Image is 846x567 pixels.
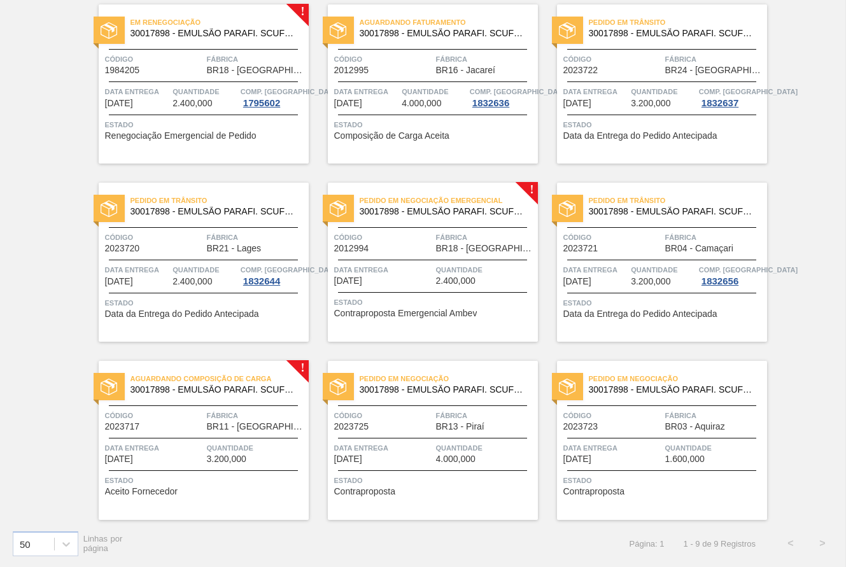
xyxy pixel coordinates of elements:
[470,85,535,108] a: Comp. [GEOGRAPHIC_DATA]1832636
[105,277,133,286] span: 15/09/2025
[207,66,306,75] span: BR18 - Pernambuco
[360,16,538,29] span: Aguardando Faturamento
[241,276,283,286] div: 1832644
[334,422,369,431] span: 2023725
[105,309,259,319] span: Data da Entrega do Pedido Antecipada
[563,474,764,487] span: Status
[436,276,476,286] span: 2.400,000
[334,276,362,286] span: 19/09/2025
[699,85,798,98] span: Comp. Carga
[105,244,140,253] span: 2023720
[631,277,670,286] span: 3.200,000
[334,474,535,487] span: Status
[241,85,339,98] span: Comp. Carga
[631,99,670,108] span: 3.200,000
[589,372,767,385] span: Pedido em Negociação
[105,297,306,309] span: Status
[699,263,798,276] span: Comp. Carga
[130,372,309,385] span: Aguardando Composição de Carga
[207,442,306,454] span: Quantidade
[105,442,204,454] span: Data entrega
[207,422,306,431] span: BR11 - São Luís
[105,85,170,98] span: Data entrega
[241,85,306,108] a: Comp. [GEOGRAPHIC_DATA]1795602
[334,99,362,108] span: 11/09/2025
[105,409,204,422] span: Código
[807,528,838,559] button: >
[207,231,306,244] span: Fábrica
[330,200,346,217] img: estado
[665,422,725,431] span: BR03 - Aquiraz
[589,194,767,207] span: Pedido em Trânsito
[130,194,309,207] span: Pedido em Trânsito
[699,85,764,108] a: Comp. [GEOGRAPHIC_DATA]1832637
[105,263,170,276] span: Data entrega
[665,244,733,253] span: BR04 - Camaçari
[402,85,467,98] span: Quantidade
[105,66,140,75] span: 1984205
[665,53,764,66] span: Fábrica
[665,454,705,464] span: 1.600,000
[334,66,369,75] span: 2012995
[699,276,741,286] div: 1832656
[402,99,441,108] span: 4.000,000
[334,244,369,253] span: 2012994
[665,66,764,75] span: BR24 - Ponta Grossa
[563,487,625,496] span: Contraproposta
[130,16,309,29] span: Em renegociação
[563,442,662,454] span: Data entrega
[559,200,575,217] img: estado
[665,231,764,244] span: Fábrica
[105,131,257,141] span: Renegociação Emergencial de Pedido
[241,263,306,286] a: Comp. [GEOGRAPHIC_DATA]1832644
[563,422,598,431] span: 2023723
[436,244,535,253] span: BR18 - Pernambuco
[130,385,299,395] span: 30017898 - EMULSAO PARAFI. SCUFEX CONCEN. ECOLAB
[436,66,495,75] span: BR16 - Jacareí
[101,200,117,217] img: estado
[309,183,538,342] a: !estadoPedido em Negociação Emergencial30017898 - EMULSÃO PARAFI. SCUFEX CONCEN. ECOLABCódigo2012...
[207,409,306,422] span: Fábrica
[436,409,535,422] span: Fábrica
[173,277,212,286] span: 2.400,000
[105,454,133,464] span: 20/09/2025
[589,29,757,38] span: 30017898 - EMULSAO PARAFI. SCUFEX CONCEN. ECOLAB
[207,454,246,464] span: 3.200,000
[105,487,178,496] span: Aceito Fornecedor
[105,53,204,66] span: Código
[173,85,237,98] span: Quantidade
[101,379,117,395] img: estado
[360,372,538,385] span: Pedido em Negociação
[334,409,433,422] span: Código
[470,98,512,108] div: 1832636
[631,263,696,276] span: Quantidade
[80,361,309,520] a: !estadoAguardando Composição de Carga30017898 - EMULSÃO PARAFI. SCUFEX CONCEN. ECOLABCódigo202371...
[241,98,283,108] div: 1795602
[334,118,535,131] span: Status
[630,539,665,549] span: Página: 1
[563,85,628,98] span: Data entrega
[563,131,717,141] span: Data da Entrega do Pedido Antecipada
[309,4,538,164] a: estadoAguardando Faturamento30017898 - EMULSÃO PARAFI. SCUFEX CONCEN. ECOLABCódigo2012995FábricaB...
[436,53,535,66] span: Fábrica
[83,534,123,553] span: Linhas por página
[538,183,767,342] a: estadoPedido em Trânsito30017898 - EMULSÃO PARAFI. SCUFEX CONCEN. ECOLABCódigo2023721FábricaBR04 ...
[631,85,696,98] span: Quantidade
[334,487,396,496] span: Contraproposta
[589,385,757,395] span: 30017898 - EMULSAO PARAFI. SCUFEX CONCEN. ECOLAB
[105,231,204,244] span: Código
[360,194,538,207] span: Pedido em Negociação Emergencial
[309,361,538,520] a: estadoPedido em Negociação30017898 - EMULSÃO PARAFI. SCUFEX CONCEN. ECOLABCódigo2023725FábricaBR1...
[589,207,757,216] span: 30017898 - EMULSAO PARAFI. SCUFEX CONCEN. ECOLAB
[559,22,575,39] img: estado
[334,53,433,66] span: Código
[436,231,535,244] span: Fábrica
[360,207,528,216] span: 30017898 - EMULSAO PARAFI. SCUFEX CONCEN. ECOLAB
[20,538,31,549] div: 50
[130,29,299,38] span: 30017898 - EMULSAO PARAFI. SCUFEX CONCEN. ECOLAB
[105,99,133,108] span: 08/08/2025
[360,385,528,395] span: 30017898 - EMULSAO PARAFI. SCUFEX CONCEN. ECOLAB
[563,53,662,66] span: Código
[436,263,535,276] span: Quantidade
[699,98,741,108] div: 1832637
